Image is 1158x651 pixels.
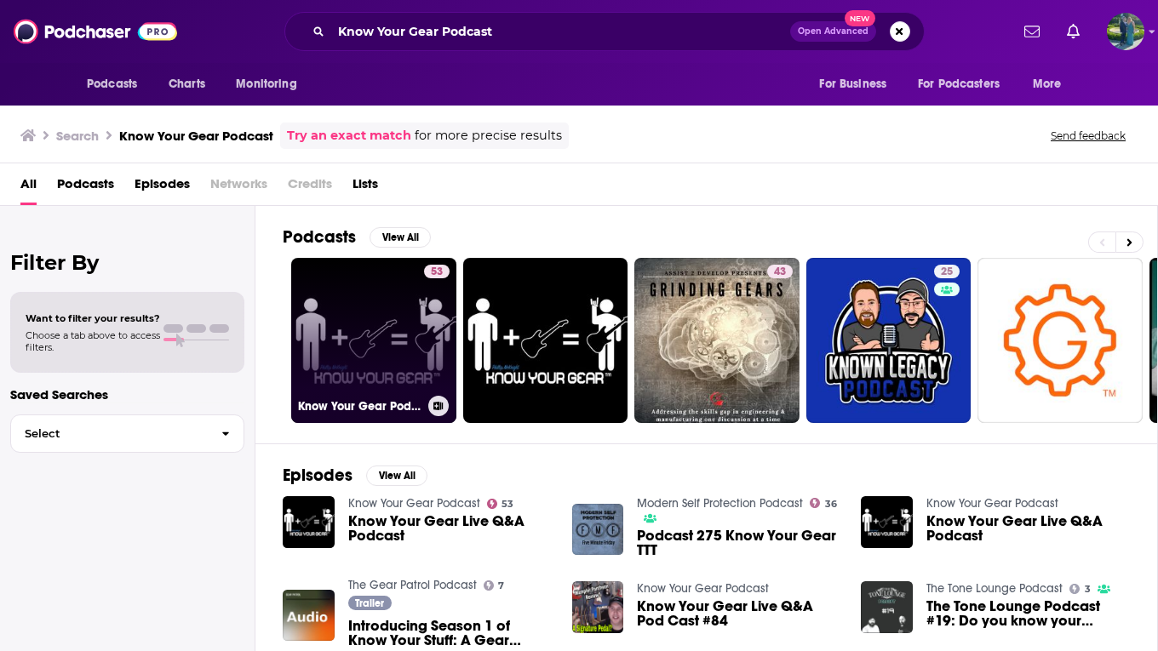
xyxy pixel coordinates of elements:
[572,581,624,633] img: Know Your Gear Live Q&A Pod Cast #84
[637,599,840,628] a: Know Your Gear Live Q&A Pod Cast #84
[348,496,480,511] a: Know Your Gear Podcast
[1018,17,1046,46] a: Show notifications dropdown
[926,599,1130,628] a: The Tone Lounge Podcast #19: Do you know your gear???
[283,496,335,548] img: Know Your Gear Live Q&A Podcast
[236,72,296,96] span: Monitoring
[331,18,790,45] input: Search podcasts, credits, & more...
[87,72,137,96] span: Podcasts
[634,258,800,423] a: 43
[283,465,427,486] a: EpisodesView All
[790,21,876,42] button: Open AdvancedNew
[1069,584,1091,594] a: 3
[10,414,244,453] button: Select
[806,258,972,423] a: 25
[1107,13,1144,50] img: User Profile
[926,496,1058,511] a: Know Your Gear Podcast
[56,128,99,144] h3: Search
[169,72,205,96] span: Charts
[487,499,514,509] a: 53
[291,258,456,423] a: 53Know Your Gear Podcast
[284,12,925,51] div: Search podcasts, credits, & more...
[14,15,177,48] img: Podchaser - Follow, Share and Rate Podcasts
[798,27,868,36] span: Open Advanced
[224,68,318,100] button: open menu
[572,504,624,556] img: Podcast 275 Know Your Gear TTT
[498,582,504,590] span: 7
[774,264,786,281] span: 43
[1107,13,1144,50] span: Logged in as MegBeccari
[424,265,450,278] a: 53
[26,329,160,353] span: Choose a tab above to access filters.
[1046,128,1131,143] button: Send feedback
[135,170,190,205] a: Episodes
[283,465,353,486] h2: Episodes
[819,72,886,96] span: For Business
[366,465,427,486] button: View All
[158,68,215,100] a: Charts
[348,514,552,543] a: Know Your Gear Live Q&A Podcast
[1033,72,1062,96] span: More
[810,498,837,508] a: 36
[941,264,953,281] span: 25
[431,264,443,281] span: 53
[11,428,208,439] span: Select
[288,170,332,205] span: Credits
[415,126,562,146] span: for more precise results
[637,496,803,511] a: Modern Self Protection Podcast
[20,170,37,205] a: All
[283,590,335,642] img: Introducing Season 1 of Know Your Stuff: A Gear Patrol Podcast
[353,170,378,205] a: Lists
[926,581,1063,596] a: The Tone Lounge Podcast
[287,126,411,146] a: Try an exact match
[75,68,159,100] button: open menu
[845,10,875,26] span: New
[10,386,244,403] p: Saved Searches
[1060,17,1086,46] a: Show notifications dropdown
[298,399,421,414] h3: Know Your Gear Podcast
[926,514,1130,543] a: Know Your Gear Live Q&A Podcast
[283,226,431,248] a: PodcastsView All
[10,250,244,275] h2: Filter By
[355,598,384,608] span: Trailer
[1107,13,1144,50] button: Show profile menu
[767,265,793,278] a: 43
[348,578,477,592] a: The Gear Patrol Podcast
[502,500,513,508] span: 53
[283,226,356,248] h2: Podcasts
[1085,585,1091,593] span: 3
[637,528,840,557] a: Podcast 275 Know Your Gear TTT
[861,581,913,633] img: The Tone Lounge Podcast #19: Do you know your gear???
[825,500,837,508] span: 36
[119,128,273,144] h3: Know Your Gear Podcast
[934,265,960,278] a: 25
[861,496,913,548] img: Know Your Gear Live Q&A Podcast
[370,227,431,248] button: View All
[210,170,267,205] span: Networks
[807,68,908,100] button: open menu
[57,170,114,205] a: Podcasts
[637,581,769,596] a: Know Your Gear Podcast
[907,68,1024,100] button: open menu
[1021,68,1083,100] button: open menu
[484,580,505,591] a: 7
[348,619,552,648] a: Introducing Season 1 of Know Your Stuff: A Gear Patrol Podcast
[918,72,1000,96] span: For Podcasters
[26,312,160,324] span: Want to filter your results?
